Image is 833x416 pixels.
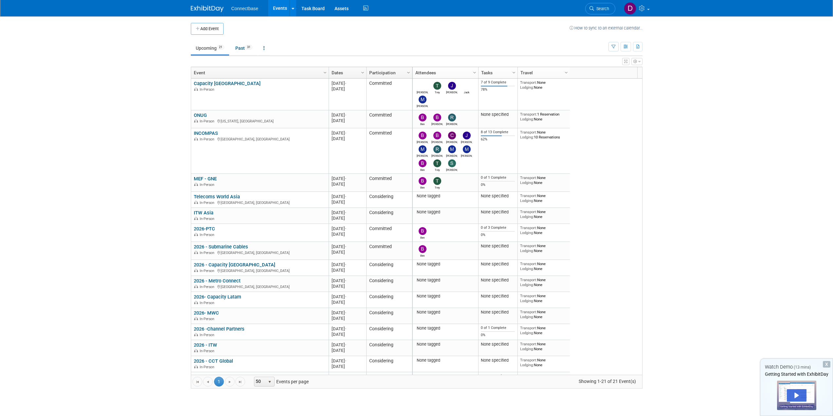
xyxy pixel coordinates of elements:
div: Mary Ann Rose [417,153,428,157]
span: - [345,131,346,136]
a: MEF - GNE [194,176,217,182]
div: [DATE] [332,81,363,86]
div: Matt Clark [446,153,458,157]
td: Committed [366,174,412,192]
img: James Grant [448,82,456,90]
span: Transport: [520,209,537,214]
span: In-Person [200,217,216,221]
span: Transport: [520,374,537,378]
div: [DATE] [332,86,363,92]
td: Considering [366,340,412,356]
span: (13 mins) [794,365,811,370]
a: Column Settings [359,67,366,77]
div: Dismiss [823,361,830,368]
div: Brian Maggiacomo [417,139,428,144]
div: 1 Reservation None [520,112,567,121]
div: None tagged [415,310,476,315]
div: None None [520,278,567,287]
div: Brian Duffner [431,121,443,126]
div: None None [520,175,567,185]
a: Column Settings [471,67,478,77]
img: In-Person Event [194,233,198,236]
img: John Reumann [463,132,471,139]
img: Maria Sterck [463,145,471,153]
div: None tagged [415,374,476,379]
a: Go to the first page [192,377,202,387]
span: Transport: [520,112,537,117]
div: None None [520,80,567,90]
div: [DATE] [332,249,363,255]
div: None tagged [415,209,476,215]
div: [DATE] [332,374,363,380]
div: [DATE] [332,215,363,221]
div: None tagged [415,262,476,267]
span: 50 [254,377,265,386]
span: - [345,294,346,299]
div: None specified [481,278,515,283]
div: 62% [481,137,515,142]
a: 2026-Fiber Connect [194,374,236,380]
span: In-Person [200,201,216,205]
div: [DATE] [332,358,363,364]
a: 2026 - CCT Global [194,358,233,364]
span: Lodging: [520,214,534,219]
td: Committed [366,224,412,242]
a: 2026-PTC [194,226,215,232]
img: In-Person Event [194,333,198,336]
a: 2026 - Capacity [GEOGRAPHIC_DATA] [194,262,275,268]
div: None specified [481,374,515,379]
div: [DATE] [332,332,363,337]
img: Jack Davey [463,82,471,90]
span: Transport: [520,310,537,314]
img: Shivani York [448,159,456,167]
span: Search [594,6,609,11]
span: In-Person [200,87,216,92]
img: Trey Willis [433,159,441,167]
div: None specified [481,358,515,363]
img: In-Person Event [194,87,198,91]
a: 2026 - Submarine Cables [194,244,248,250]
td: Considering [366,372,412,388]
span: Column Settings [360,70,365,75]
img: Ben Edmond [419,245,426,253]
div: [DATE] [332,118,363,123]
span: In-Person [200,183,216,187]
span: In-Person [200,251,216,255]
div: [DATE] [332,364,363,369]
div: [DATE] [332,262,363,267]
div: Colleen Gallagher [446,139,458,144]
a: Column Settings [405,67,412,77]
div: Ben Edmond [417,235,428,239]
span: Lodging: [520,347,534,351]
img: In-Person Event [194,251,198,254]
a: 2026 -Channel Partners [194,326,244,332]
div: [DATE] [332,299,363,305]
img: Mary Ann Rose [419,145,426,153]
div: [DATE] [332,199,363,205]
div: None None [520,294,567,303]
div: None specified [481,342,515,347]
div: None 10 Reservations [520,130,567,139]
img: In-Person Event [194,317,198,320]
div: [DATE] [332,316,363,321]
span: Go to the previous page [205,379,210,385]
img: Mary Ann Rose [419,96,426,103]
span: - [345,326,346,331]
img: In-Person Event [194,119,198,122]
div: [DATE] [332,210,363,215]
td: Considering [366,208,412,224]
span: Transport: [520,193,537,198]
a: 2026- Capacity Latam [194,294,241,300]
div: Ben Edmond [417,185,428,189]
img: In-Person Event [194,183,198,186]
span: Transport: [520,226,537,230]
a: Column Settings [510,67,517,77]
div: None None [520,262,567,271]
span: - [345,210,346,215]
span: Column Settings [322,70,328,75]
a: Event [194,67,324,78]
a: Go to the last page [235,377,245,387]
div: [DATE] [332,294,363,299]
img: Danielle Smith [624,2,636,15]
div: None None [520,310,567,319]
